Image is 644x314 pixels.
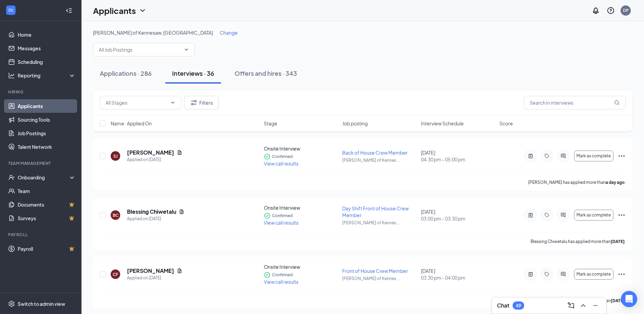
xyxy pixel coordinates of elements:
[578,300,589,311] button: ChevronUp
[184,47,189,52] svg: ChevronDown
[100,69,152,77] div: Applications · 286
[559,212,567,218] svg: ActiveChat
[8,89,74,95] div: Hiring
[113,153,118,159] div: SJ
[190,99,198,107] svg: Filter
[18,174,70,181] div: Onboarding
[590,300,601,311] button: Minimize
[7,7,14,14] svg: WorkstreamLogo
[342,120,368,127] span: Job posting
[618,211,626,219] svg: Ellipses
[264,120,277,127] span: Stage
[574,269,613,280] button: Mark as complete
[618,270,626,278] svg: Ellipses
[235,69,297,77] div: Offers and hires · 343
[421,149,495,163] div: [DATE]
[516,303,521,309] div: 49
[527,212,535,218] svg: ActiveNote
[264,145,338,152] div: Onsite Interview
[623,7,629,13] div: DP
[607,6,615,15] svg: QuestionInfo
[264,279,298,285] span: View call results
[576,213,611,217] span: Mark as complete
[18,242,76,256] a: PayrollCrown
[8,174,15,181] svg: UserCheck
[574,151,613,161] button: Mark as complete
[264,263,338,270] div: Onsite Interview
[342,157,417,163] p: [PERSON_NAME] of Kennes ...
[576,272,611,277] span: Mark as complete
[8,72,15,79] svg: Analysis
[272,153,293,160] span: Confirmed
[567,301,575,310] svg: ComposeMessage
[559,272,567,277] svg: ActiveChat
[113,272,118,277] div: CF
[531,239,626,244] p: Blessing Chiwetalu has applied more than .
[18,72,76,79] div: Reporting
[18,140,76,154] a: Talent Network
[566,300,576,311] button: ComposeMessage
[574,210,613,221] button: Mark as complete
[18,126,76,140] a: Job Postings
[179,209,184,214] svg: Document
[611,298,625,303] b: [DATE]
[264,212,271,219] svg: CheckmarkCircle
[272,212,293,219] span: Confirmed
[421,208,495,222] div: [DATE]
[342,276,417,281] p: [PERSON_NAME] of Kennes ...
[421,120,464,127] span: Interview Schedule
[342,268,408,274] span: Front of House Crew Member
[342,220,417,226] p: [PERSON_NAME] of Kennes ...
[127,275,182,281] div: Applied on [DATE]
[8,300,15,307] svg: Settings
[127,208,176,215] h5: Blessing Chiwetalu
[421,215,495,222] span: 03:00 pm - 03:30 pm
[127,215,184,222] div: Applied on [DATE]
[264,272,271,278] svg: CheckmarkCircle
[127,149,174,156] h5: [PERSON_NAME]
[614,100,620,105] svg: MagnifyingGlass
[421,267,495,281] div: [DATE]
[576,154,611,158] span: Mark as complete
[621,291,637,307] div: Open Intercom Messenger
[139,6,147,15] svg: ChevronDown
[543,153,551,159] svg: Tag
[93,30,213,36] span: [PERSON_NAME] of Kennesaw, [GEOGRAPHIC_DATA]
[106,99,167,106] input: All Stages
[527,153,535,159] svg: ActiveNote
[177,268,182,274] svg: Document
[18,113,76,126] a: Sourcing Tools
[421,274,495,281] span: 03:30 pm - 04:00 pm
[184,96,219,109] button: Filter Filters
[66,7,72,14] svg: Collapse
[18,28,76,41] a: Home
[611,239,625,244] b: [DATE]
[18,184,76,198] a: Team
[272,272,293,278] span: Confirmed
[606,180,625,185] b: a day ago
[177,150,182,155] svg: Document
[18,211,76,225] a: SurveysCrown
[172,69,214,77] div: Interviews · 36
[421,156,495,163] span: 04:30 pm - 05:00 pm
[8,160,74,166] div: Team Management
[528,179,626,185] p: [PERSON_NAME] has applied more than .
[497,302,509,309] h3: Chat
[113,212,118,218] div: BC
[264,204,338,211] div: Onsite Interview
[579,301,587,310] svg: ChevronUp
[220,30,238,36] span: Change
[524,96,626,109] input: Search in interviews
[264,153,271,160] svg: CheckmarkCircle
[618,152,626,160] svg: Ellipses
[18,300,65,307] div: Switch to admin view
[18,41,76,55] a: Messages
[18,99,76,113] a: Applicants
[264,160,298,167] span: View call results
[543,272,551,277] svg: Tag
[527,272,535,277] svg: ActiveNote
[170,100,176,105] svg: ChevronDown
[99,46,181,53] input: All Job Postings
[18,55,76,69] a: Scheduling
[8,232,74,238] div: Payroll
